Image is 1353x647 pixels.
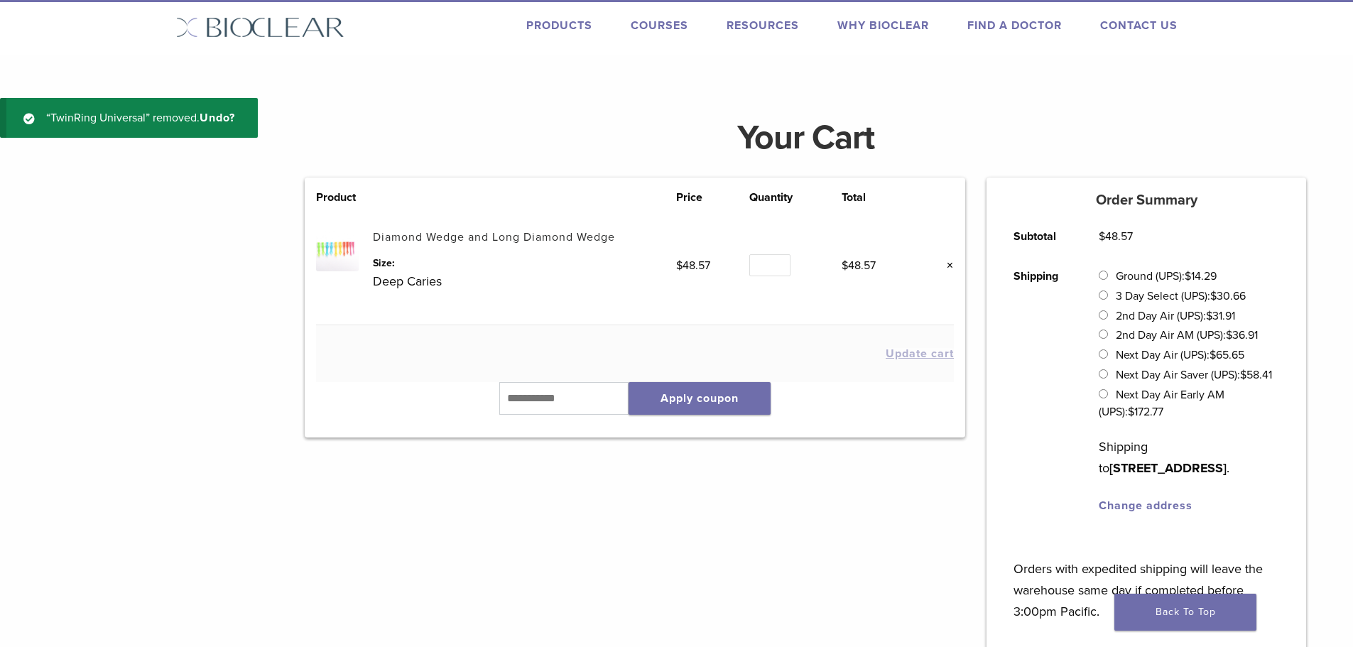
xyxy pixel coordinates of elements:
[1210,348,1216,362] span: $
[1128,405,1163,419] bdi: 172.77
[1226,328,1232,342] span: $
[1210,289,1217,303] span: $
[749,189,842,206] th: Quantity
[967,18,1062,33] a: Find A Doctor
[1116,309,1235,323] label: 2nd Day Air (UPS):
[526,18,592,33] a: Products
[997,217,1082,256] th: Subtotal
[1099,229,1133,244] bdi: 48.57
[1116,368,1272,382] label: Next Day Air Saver (UPS):
[886,348,954,359] button: Update cart
[842,259,876,273] bdi: 48.57
[373,230,615,244] a: Diamond Wedge and Long Diamond Wedge
[629,382,771,415] button: Apply coupon
[1206,309,1212,323] span: $
[987,192,1306,209] h5: Order Summary
[842,189,915,206] th: Total
[837,18,929,33] a: Why Bioclear
[1210,348,1244,362] bdi: 65.65
[727,18,799,33] a: Resources
[935,256,954,275] a: Remove this item
[1240,368,1246,382] span: $
[1116,348,1244,362] label: Next Day Air (UPS):
[1185,269,1191,283] span: $
[1099,436,1280,479] p: Shipping to .
[1226,328,1258,342] bdi: 36.91
[316,189,373,206] th: Product
[842,259,848,273] span: $
[1114,594,1256,631] a: Back To Top
[294,121,1317,155] h1: Your Cart
[631,18,688,33] a: Courses
[1109,460,1227,476] strong: [STREET_ADDRESS]
[1116,328,1258,342] label: 2nd Day Air AM (UPS):
[1099,499,1192,513] a: Change address
[676,259,683,273] span: $
[1099,388,1224,419] label: Next Day Air Early AM (UPS):
[1116,269,1217,283] label: Ground (UPS):
[1099,229,1105,244] span: $
[1014,537,1280,622] p: Orders with expedited shipping will leave the warehouse same day if completed before 3:00pm Pacific.
[676,189,749,206] th: Price
[176,17,344,38] img: Bioclear
[373,256,676,271] dt: Size:
[1185,269,1217,283] bdi: 14.29
[997,256,1082,526] th: Shipping
[200,111,235,125] a: Undo?
[1116,289,1246,303] label: 3 Day Select (UPS):
[1206,309,1235,323] bdi: 31.91
[1210,289,1246,303] bdi: 30.66
[1100,18,1178,33] a: Contact Us
[1128,405,1134,419] span: $
[676,259,710,273] bdi: 48.57
[373,271,676,292] p: Deep Caries
[316,229,358,271] img: Diamond Wedge and Long Diamond Wedge
[1240,368,1272,382] bdi: 58.41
